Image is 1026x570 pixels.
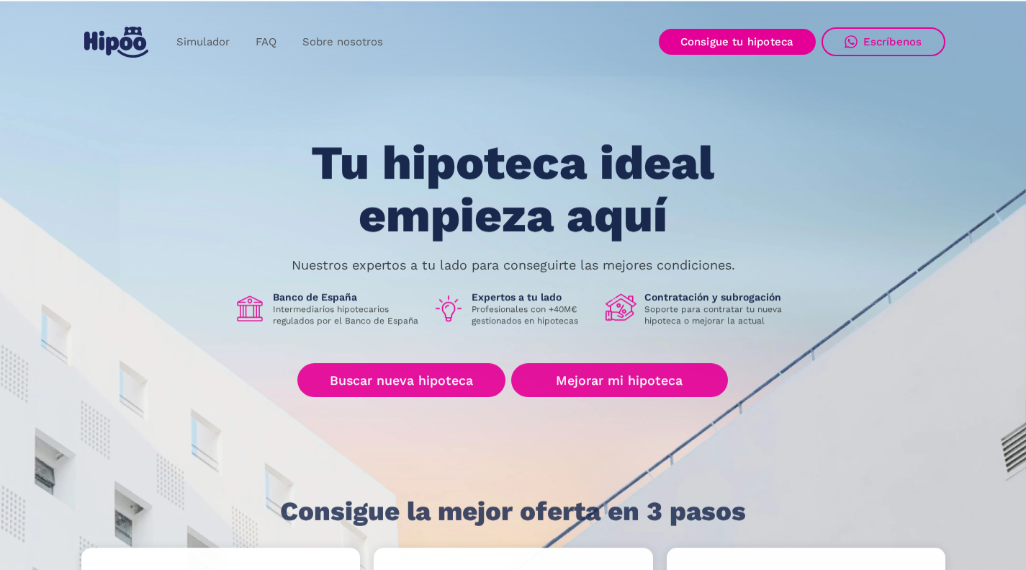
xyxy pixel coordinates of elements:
p: Soporte para contratar tu nueva hipoteca o mejorar la actual [644,304,793,327]
a: Buscar nueva hipoteca [297,364,505,398]
h1: Banco de España [273,291,421,304]
h1: Expertos a tu lado [472,291,594,304]
a: Escríbenos [822,27,945,56]
h1: Tu hipoteca ideal empieza aquí [240,138,786,242]
a: Sobre nosotros [289,28,396,56]
a: home [81,21,152,63]
p: Profesionales con +40M€ gestionados en hipotecas [472,304,594,327]
h1: Consigue la mejor oferta en 3 pasos [280,497,746,526]
div: Escríbenos [863,35,922,48]
a: Consigue tu hipoteca [659,29,816,55]
a: Simulador [163,28,243,56]
p: Intermediarios hipotecarios regulados por el Banco de España [273,304,421,327]
p: Nuestros expertos a tu lado para conseguirte las mejores condiciones. [292,259,735,271]
a: FAQ [243,28,289,56]
h1: Contratación y subrogación [644,291,793,304]
a: Mejorar mi hipoteca [511,364,728,398]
